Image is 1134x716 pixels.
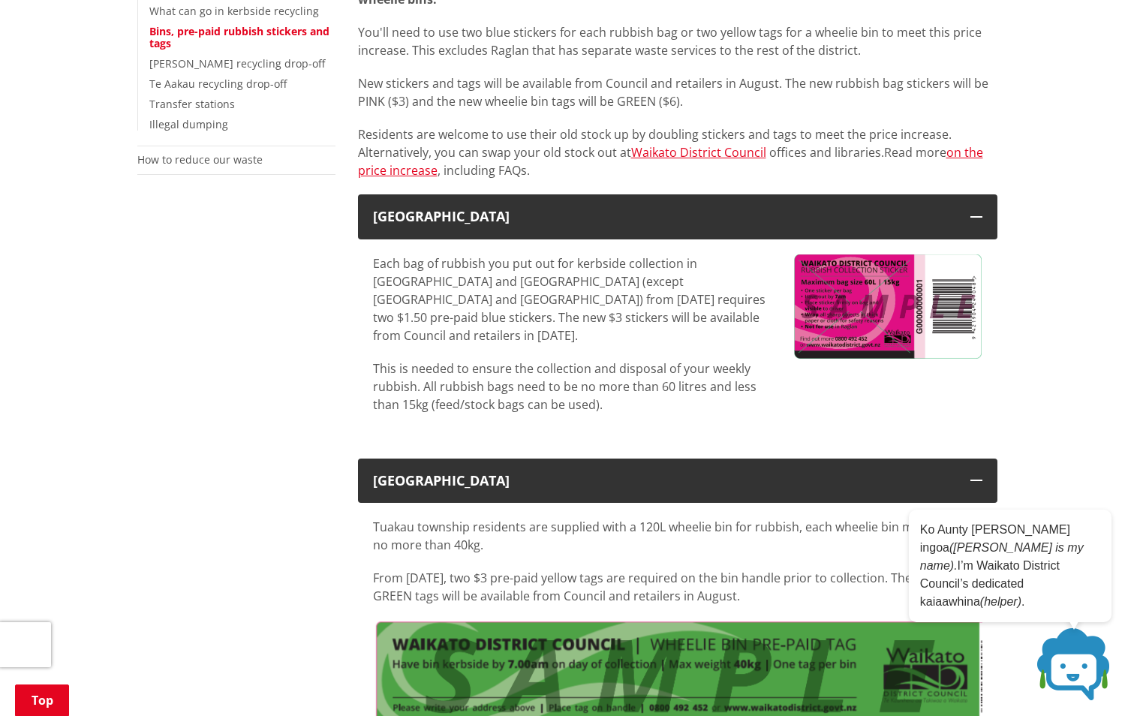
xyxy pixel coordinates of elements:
[920,541,1084,572] em: ([PERSON_NAME] is my name).
[149,24,329,51] a: Bins, pre-paid rubbish stickers and tags
[373,209,955,224] div: [GEOGRAPHIC_DATA]
[149,56,325,71] a: [PERSON_NAME] recycling drop-off
[373,254,772,344] p: Each bag of rubbish you put out for kerbside collection in [GEOGRAPHIC_DATA] and [GEOGRAPHIC_DATA...
[373,569,982,605] p: From [DATE], two $3 pre-paid yellow tags are required on the bin handle prior to collection. The ...
[358,126,952,161] span: Residents are welcome to use their old stock up by doubling stickers and tags to meet the price i...
[358,23,997,59] p: You'll need to use two blue stickers for each rubbish bag or two yellow tags for a wheelie bin to...
[358,144,983,179] a: on the price increase
[373,518,982,554] p: Tuakau township residents are supplied with a 120L wheelie bin for rubbish, each wheelie bin must...
[980,595,1021,608] em: (helper)
[920,521,1100,611] p: Ko Aunty [PERSON_NAME] ingoa I’m Waikato District Council’s dedicated kaiaawhina .
[149,97,235,111] a: Transfer stations
[149,117,228,131] a: Illegal dumping
[358,125,997,179] p: Read more , including FAQs.
[631,144,766,161] a: Waikato District Council
[769,144,884,161] span: offices and libraries.
[137,152,263,167] a: How to reduce our waste
[373,360,772,414] p: This is needed to ensure the collection and disposal of your weekly rubbish. All rubbish bags nee...
[794,254,982,359] img: WTTD Sign Mockups (2)
[15,684,69,716] a: Top
[358,194,997,239] button: [GEOGRAPHIC_DATA]
[149,77,287,91] a: Te Aakau recycling drop-off
[373,474,955,489] div: [GEOGRAPHIC_DATA]
[358,459,997,504] button: [GEOGRAPHIC_DATA]
[149,4,319,18] a: What can go in kerbside recycling
[358,75,988,110] span: New stickers and tags will be available from Council and retailers in August. The new rubbish bag...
